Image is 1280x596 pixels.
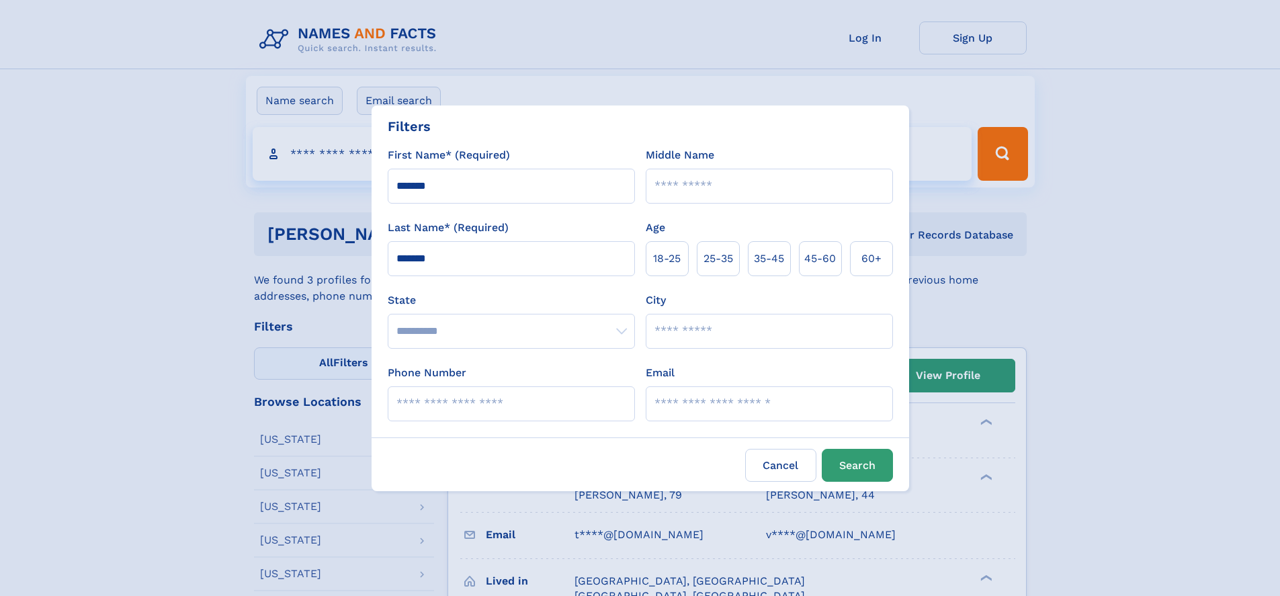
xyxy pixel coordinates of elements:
[646,292,666,308] label: City
[822,449,893,482] button: Search
[646,365,675,381] label: Email
[388,116,431,136] div: Filters
[804,251,836,267] span: 45‑60
[646,147,714,163] label: Middle Name
[861,251,882,267] span: 60+
[754,251,784,267] span: 35‑45
[653,251,681,267] span: 18‑25
[745,449,816,482] label: Cancel
[703,251,733,267] span: 25‑35
[388,220,509,236] label: Last Name* (Required)
[388,292,635,308] label: State
[388,365,466,381] label: Phone Number
[388,147,510,163] label: First Name* (Required)
[646,220,665,236] label: Age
